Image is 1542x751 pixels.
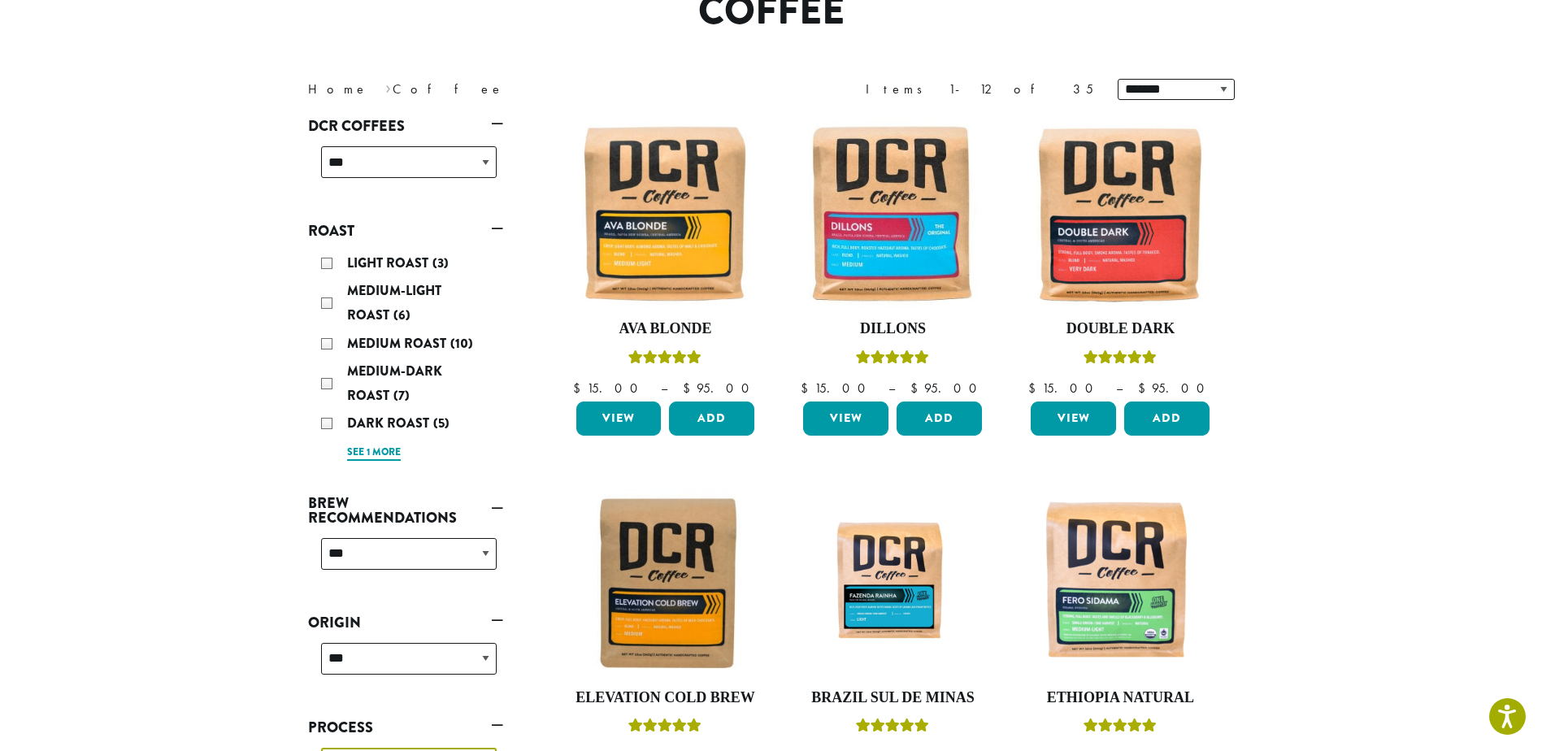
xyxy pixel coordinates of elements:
a: Origin [308,609,503,636]
span: (10) [450,334,473,353]
span: (3) [432,254,449,272]
img: Double-Dark-12oz-300x300.jpg [1027,120,1214,307]
h4: Brazil Sul De Minas [799,689,986,707]
div: Rated 5.00 out of 5 [628,716,702,740]
a: View [576,402,662,436]
a: Double DarkRated 4.50 out of 5 [1027,120,1214,395]
h4: Ethiopia Natural [1027,689,1214,707]
span: $ [1138,380,1152,397]
bdi: 95.00 [910,380,984,397]
a: Home [308,80,368,98]
div: Rated 5.00 out of 5 [856,348,929,372]
button: Add [1124,402,1210,436]
span: Medium-Light Roast [347,281,441,324]
span: $ [573,380,587,397]
bdi: 15.00 [1028,380,1101,397]
div: DCR Coffees [308,140,503,198]
div: Brew Recommendations [308,532,503,589]
span: › [385,74,391,99]
a: Roast [308,217,503,245]
button: Add [897,402,982,436]
h4: Elevation Cold Brew [572,689,759,707]
bdi: 15.00 [573,380,645,397]
a: DillonsRated 5.00 out of 5 [799,120,986,395]
span: $ [683,380,697,397]
div: Rated 5.00 out of 5 [1084,716,1157,740]
a: Ava BlondeRated 5.00 out of 5 [572,120,759,395]
span: – [661,380,667,397]
h4: Double Dark [1027,320,1214,338]
a: View [803,402,888,436]
nav: Breadcrumb [308,80,747,99]
a: View [1031,402,1116,436]
div: Rated 5.00 out of 5 [628,348,702,372]
div: Roast [308,245,503,470]
span: Medium Roast [347,334,450,353]
img: DCR-Fero-Sidama-Coffee-Bag-2019-300x300.png [1027,489,1214,676]
a: DCR Coffees [308,112,503,140]
h4: Ava Blonde [572,320,759,338]
img: Elevation-Cold-Brew-300x300.jpg [571,489,758,676]
span: (6) [393,306,410,324]
span: (5) [433,414,450,432]
img: Ava-Blonde-12oz-1-300x300.jpg [571,120,758,307]
img: Fazenda-Rainha_12oz_Mockup.jpg [799,513,986,653]
bdi: 95.00 [1138,380,1212,397]
span: $ [1028,380,1042,397]
div: Rated 5.00 out of 5 [856,716,929,740]
div: Rated 4.50 out of 5 [1084,348,1157,372]
span: – [1116,380,1123,397]
div: Items 1-12 of 35 [866,80,1093,99]
bdi: 95.00 [683,380,757,397]
span: Dark Roast [347,414,433,432]
h4: Dillons [799,320,986,338]
bdi: 15.00 [801,380,873,397]
a: Process [308,714,503,741]
span: $ [801,380,814,397]
span: Medium-Dark Roast [347,362,442,405]
a: See 1 more [347,445,401,461]
a: Brew Recommendations [308,489,503,532]
button: Add [669,402,754,436]
span: $ [910,380,924,397]
span: – [888,380,895,397]
div: Origin [308,636,503,694]
span: Light Roast [347,254,432,272]
span: (7) [393,386,410,405]
img: Dillons-12oz-300x300.jpg [799,120,986,307]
